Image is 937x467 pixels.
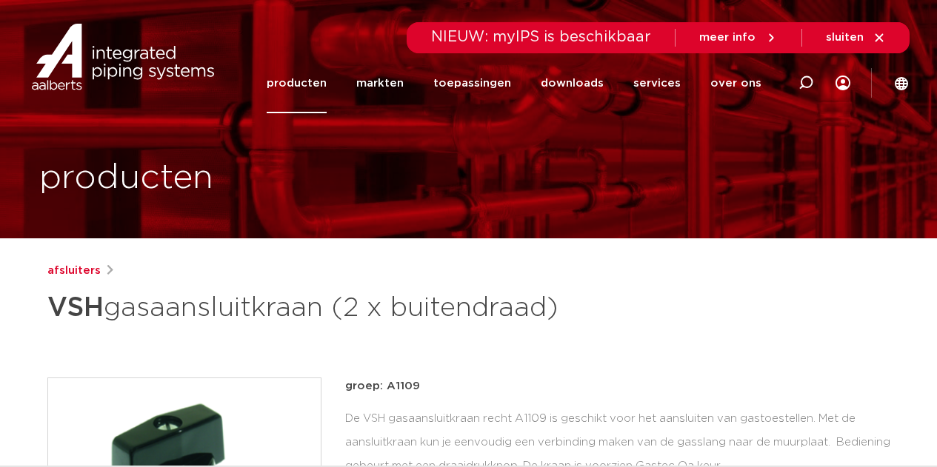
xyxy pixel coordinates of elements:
[826,31,886,44] a: sluiten
[267,53,327,113] a: producten
[345,377,890,395] p: groep: A1109
[433,53,511,113] a: toepassingen
[699,31,778,44] a: meer info
[47,286,604,330] h1: gasaansluitkraan (2 x buitendraad)
[633,53,681,113] a: services
[826,32,864,43] span: sluiten
[356,53,404,113] a: markten
[710,53,761,113] a: over ons
[39,155,213,202] h1: producten
[431,30,651,44] span: NIEUW: myIPS is beschikbaar
[47,295,104,321] strong: VSH
[699,32,756,43] span: meer info
[541,53,604,113] a: downloads
[836,53,850,113] div: my IPS
[47,262,101,280] a: afsluiters
[267,53,761,113] nav: Menu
